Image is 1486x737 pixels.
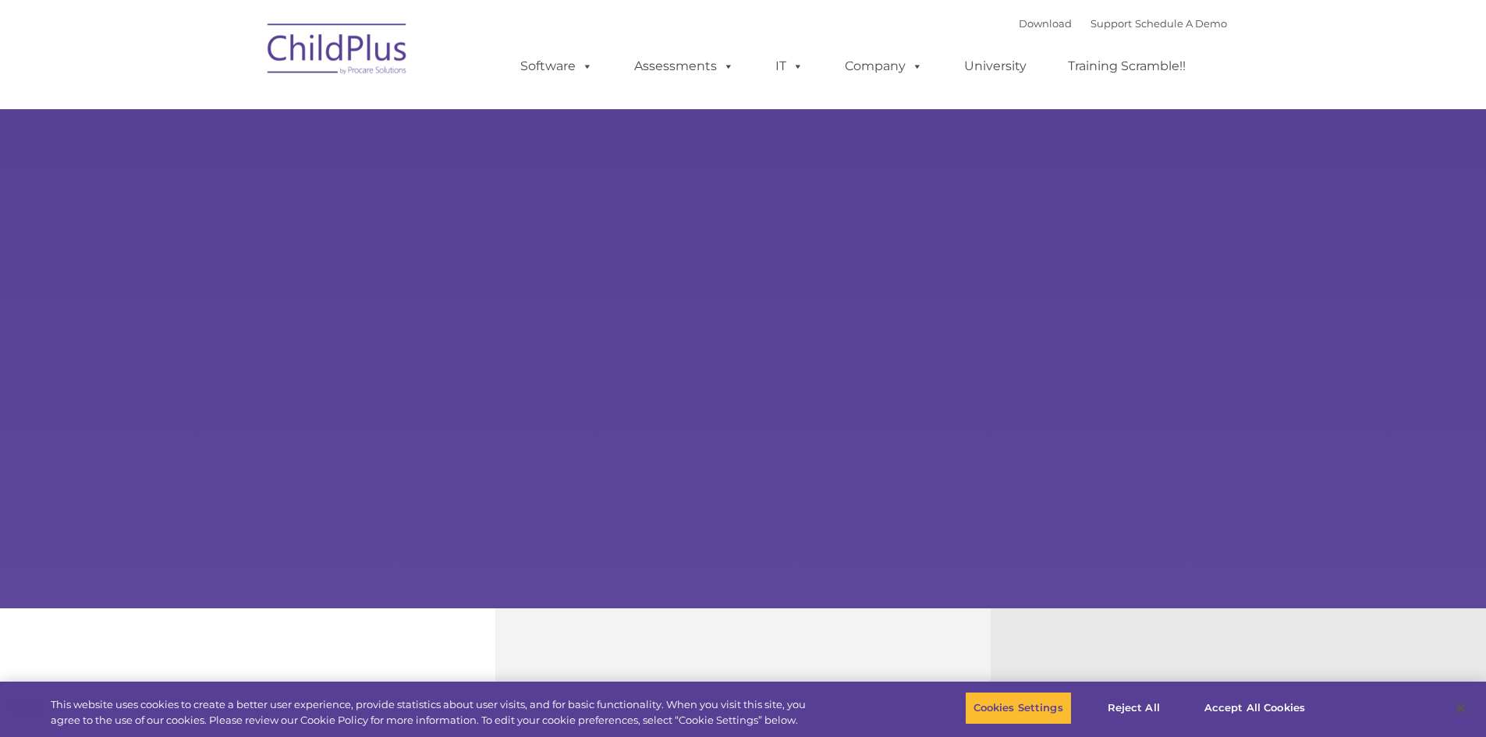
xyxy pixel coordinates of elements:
a: IT [760,51,819,82]
img: ChildPlus by Procare Solutions [260,12,416,90]
a: Company [829,51,938,82]
a: Schedule A Demo [1135,17,1227,30]
a: Assessments [619,51,750,82]
button: Reject All [1085,692,1183,725]
a: University [949,51,1042,82]
a: Support [1091,17,1132,30]
button: Accept All Cookies [1196,692,1314,725]
button: Close [1444,691,1478,725]
a: Software [505,51,608,82]
button: Cookies Settings [965,692,1072,725]
font: | [1019,17,1227,30]
a: Download [1019,17,1072,30]
div: This website uses cookies to create a better user experience, provide statistics about user visit... [51,697,817,728]
a: Training Scramble!! [1052,51,1201,82]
